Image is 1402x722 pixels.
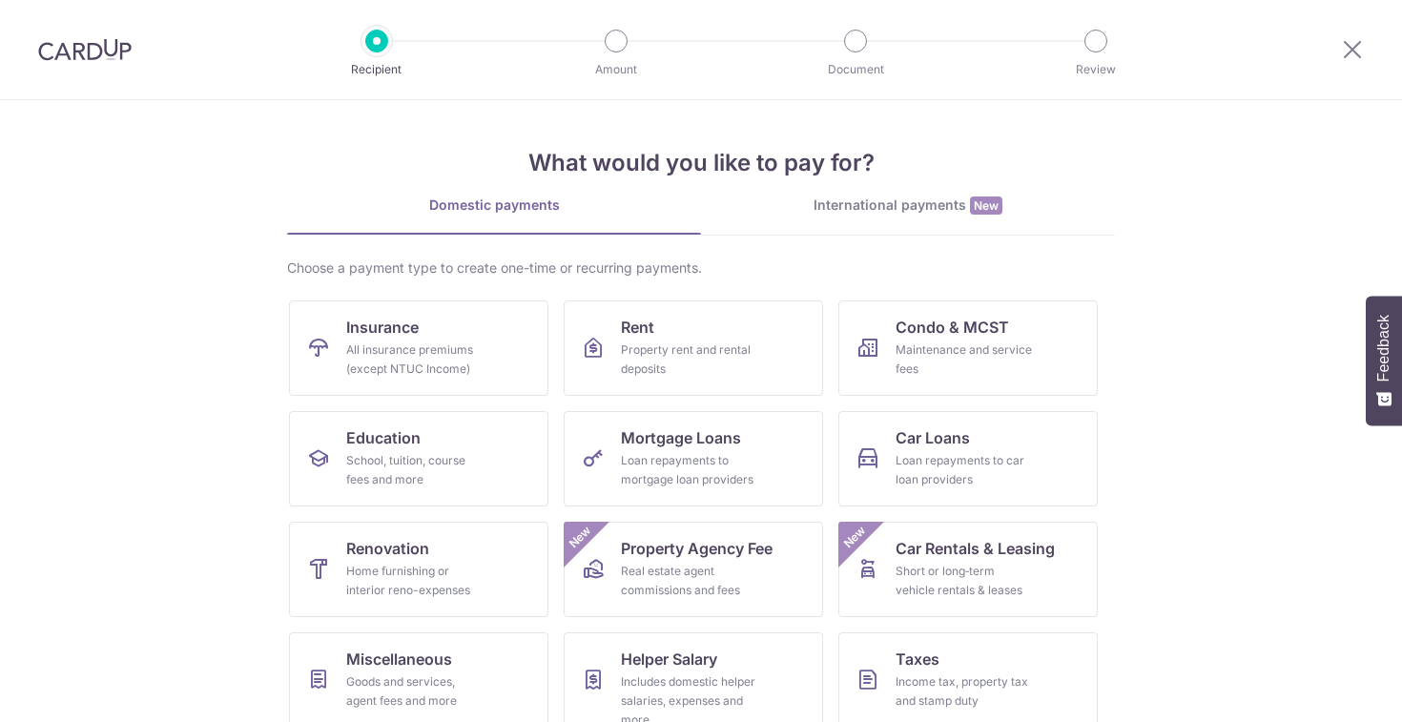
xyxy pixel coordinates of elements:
div: Choose a payment type to create one-time or recurring payments. [287,258,1115,278]
div: Home furnishing or interior reno-expenses [346,562,484,600]
span: Property Agency Fee [621,537,773,560]
div: School, tuition, course fees and more [346,451,484,489]
a: InsuranceAll insurance premiums (except NTUC Income) [289,300,548,396]
p: Amount [546,60,687,79]
span: New [970,196,1002,215]
span: Feedback [1375,315,1392,382]
div: Short or long‑term vehicle rentals & leases [896,562,1033,600]
a: Car Rentals & LeasingShort or long‑term vehicle rentals & leasesNew [838,522,1098,617]
div: Loan repayments to mortgage loan providers [621,451,758,489]
div: Real estate agent commissions and fees [621,562,758,600]
div: Domestic payments [287,196,701,215]
p: Review [1025,60,1166,79]
a: RenovationHome furnishing or interior reno-expenses [289,522,548,617]
a: Condo & MCSTMaintenance and service fees [838,300,1098,396]
span: Mortgage Loans [621,426,741,449]
span: New [565,522,596,553]
div: International payments [701,196,1115,216]
span: Insurance [346,316,419,339]
img: CardUp [38,38,132,61]
span: Car Loans [896,426,970,449]
a: Car LoansLoan repayments to car loan providers [838,411,1098,506]
div: Property rent and rental deposits [621,340,758,379]
span: Rent [621,316,654,339]
div: Maintenance and service fees [896,340,1033,379]
a: Property Agency FeeReal estate agent commissions and feesNew [564,522,823,617]
a: EducationSchool, tuition, course fees and more [289,411,548,506]
div: Goods and services, agent fees and more [346,672,484,711]
p: Recipient [306,60,447,79]
div: Income tax, property tax and stamp duty [896,672,1033,711]
h4: What would you like to pay for? [287,146,1115,180]
p: Document [785,60,926,79]
div: Loan repayments to car loan providers [896,451,1033,489]
a: RentProperty rent and rental deposits [564,300,823,396]
span: Helper Salary [621,648,717,670]
span: New [839,522,871,553]
button: Feedback - Show survey [1366,296,1402,425]
span: Car Rentals & Leasing [896,537,1055,560]
span: Renovation [346,537,429,560]
div: All insurance premiums (except NTUC Income) [346,340,484,379]
span: Education [346,426,421,449]
span: Condo & MCST [896,316,1009,339]
span: Taxes [896,648,939,670]
span: Miscellaneous [346,648,452,670]
iframe: Opens a widget where you can find more information [1279,665,1383,712]
a: Mortgage LoansLoan repayments to mortgage loan providers [564,411,823,506]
